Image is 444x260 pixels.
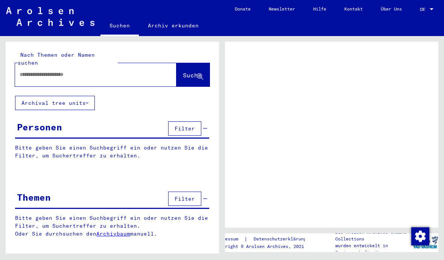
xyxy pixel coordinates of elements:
a: Datenschutzerklärung [248,235,315,243]
p: wurden entwickelt in Partnerschaft mit [335,242,412,256]
span: DE [420,7,428,12]
a: Impressum [214,235,244,243]
button: Archival tree units [15,96,95,110]
p: Copyright © Arolsen Archives, 2021 [214,243,315,250]
div: Personen [17,120,62,134]
a: Archivbaum [96,230,130,237]
mat-label: Nach Themen oder Namen suchen [18,51,95,66]
img: Zustimmung ändern [411,227,429,245]
a: Suchen [100,17,139,36]
span: Suche [183,71,202,79]
p: Bitte geben Sie einen Suchbegriff ein oder nutzen Sie die Filter, um Suchertreffer zu erhalten. O... [15,214,210,238]
p: Bitte geben Sie einen Suchbegriff ein oder nutzen Sie die Filter, um Suchertreffer zu erhalten. [15,144,209,160]
button: Filter [168,192,201,206]
span: Filter [175,195,195,202]
button: Filter [168,121,201,136]
span: Filter [175,125,195,132]
div: Zustimmung ändern [411,227,429,245]
a: Archiv erkunden [139,17,208,35]
div: | [214,235,315,243]
p: Die Arolsen Archives Online-Collections [335,229,412,242]
img: Arolsen_neg.svg [6,7,94,26]
button: Suche [176,63,210,86]
div: Themen [17,190,51,204]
